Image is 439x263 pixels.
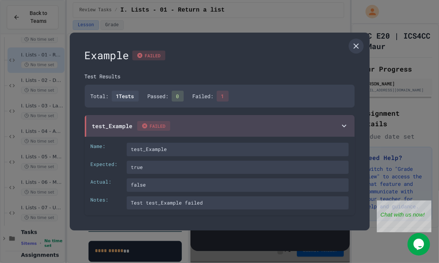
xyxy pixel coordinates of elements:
div: FAILED [132,51,165,60]
span: 1 [217,91,229,102]
div: Example [85,48,355,63]
div: Passed: [148,91,184,102]
span: FAILED [137,121,170,131]
div: true [127,161,349,174]
span: 0 [172,91,184,102]
div: Test test_Example failed [127,196,349,210]
span: 1 Tests [112,91,139,102]
div: false [127,178,349,192]
iframe: chat widget [377,200,432,232]
div: Actual: [91,178,121,192]
div: Notes: [91,196,121,210]
div: Name: [91,143,121,156]
div: Total: [91,91,139,102]
div: Test Results [85,72,355,80]
div: Expected: [91,161,121,174]
div: test_Example [127,143,349,156]
iframe: chat widget [408,233,432,256]
div: Failed: [193,91,229,102]
div: test_Example [92,121,170,131]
